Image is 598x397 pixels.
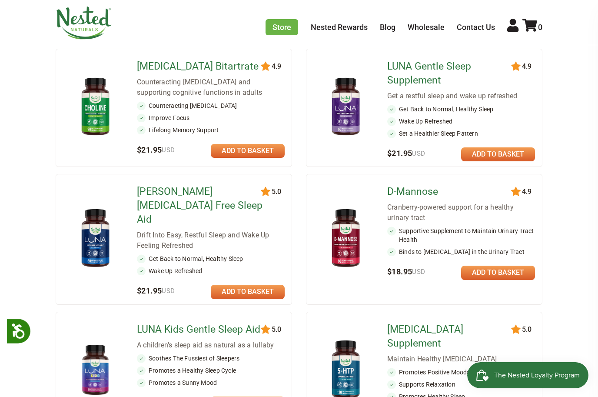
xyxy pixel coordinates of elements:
iframe: Button to open loyalty program pop-up [467,362,589,388]
a: LUNA Gentle Sleep Supplement [387,60,513,87]
li: Binds to [MEDICAL_DATA] in the Urinary Tract [387,247,535,256]
li: Lifelong Memory Support [137,126,285,134]
li: Promotes a Healthy Sleep Cycle [137,366,285,375]
a: [PERSON_NAME] [MEDICAL_DATA] Free Sleep Aid [137,185,262,227]
a: [MEDICAL_DATA] Bitartrate [137,60,262,73]
img: LUNA Melatonin Free Sleep Aid [70,205,121,272]
a: Nested Rewards [311,23,368,32]
li: Wake Up Refreshed [387,117,535,126]
a: D-Mannose [387,185,513,199]
span: $21.95 [387,149,425,158]
img: LUNA Gentle Sleep Supplement [320,74,371,140]
div: Get a restful sleep and wake up refreshed [387,91,535,101]
span: 0 [538,23,542,32]
img: D-Mannose [320,205,371,272]
span: $18.95 [387,267,425,276]
a: Contact Us [457,23,495,32]
span: USD [412,150,425,157]
div: Drift Into Easy, Restful Sleep and Wake Up Feeling Refreshed [137,230,285,251]
a: LUNA Kids Gentle Sleep Aid [137,323,262,337]
div: Maintain Healthy [MEDICAL_DATA] [387,354,535,364]
li: Promotes a Sunny Mood [137,378,285,387]
li: Wake Up Refreshed [137,267,285,275]
li: Promotes Positive Moods [387,368,535,377]
span: $21.95 [137,145,175,154]
li: Soothes The Fussiest of Sleepers [137,354,285,363]
span: $21.95 [137,286,175,295]
li: Set a Healthier Sleep Pattern [387,129,535,138]
a: Wholesale [408,23,445,32]
span: USD [162,287,175,295]
li: Improve Focus [137,113,285,122]
a: 0 [522,23,542,32]
a: Store [266,19,298,35]
div: Counteracting [MEDICAL_DATA] and supporting cognitive functions in adults [137,77,285,98]
a: Blog [380,23,395,32]
div: A children's sleep aid as natural as a lullaby [137,340,285,350]
span: USD [412,268,425,276]
li: Get Back to Normal, Healthy Sleep [387,105,535,113]
span: USD [162,146,175,154]
img: Nested Naturals [56,7,112,40]
li: Counteracting [MEDICAL_DATA] [137,101,285,110]
a: [MEDICAL_DATA] Supplement [387,323,513,350]
li: Supports Relaxation [387,380,535,389]
img: LUNA Kids Gentle Sleep Aid [70,344,121,395]
div: Cranberry-powered support for a healthy urinary tract [387,202,535,223]
li: Get Back to Normal, Healthy Sleep [137,254,285,263]
img: Choline Bitartrate [70,74,121,140]
li: Supportive Supplement to Maintain Urinary Tract Health [387,227,535,244]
